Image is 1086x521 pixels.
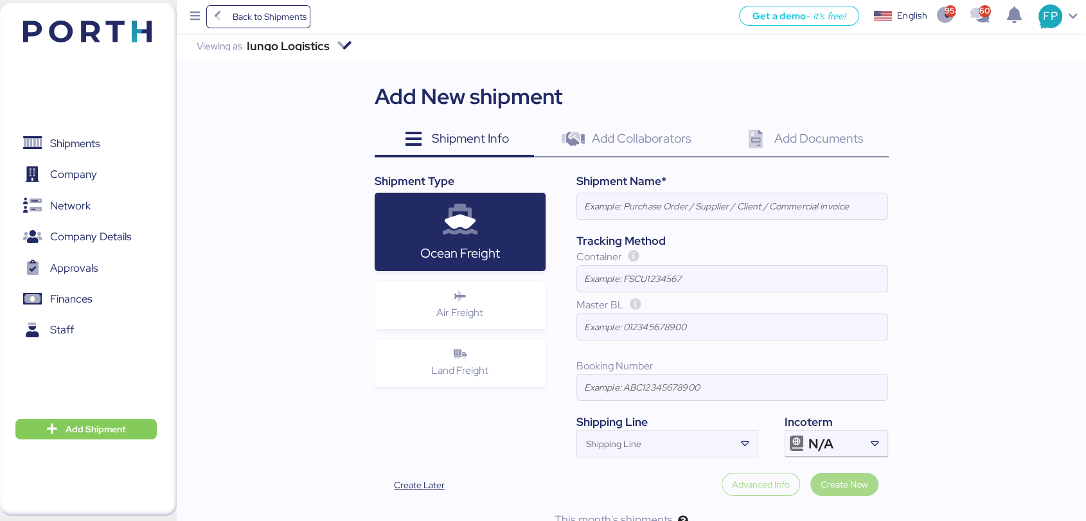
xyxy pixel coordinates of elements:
button: Add Shipment [15,419,157,439]
span: Add Collaborators [592,130,691,146]
span: Approvals [50,259,98,278]
div: Shipment Type [375,173,546,190]
span: Land Freight [431,364,488,377]
a: Network [8,191,157,220]
input: Example: Purchase Order / Supplier / Client / Commercial invoice [577,193,887,219]
span: Container [576,250,622,263]
span: Shipment Info [432,130,509,146]
input: Shipping Line [577,440,734,455]
a: Finances [8,285,157,314]
div: Incoterm [785,414,889,430]
a: Staff [8,315,157,345]
button: Create Now [810,473,878,496]
button: Menu [184,6,206,28]
div: Add New shipment [375,80,563,112]
span: Network [50,197,91,215]
a: Back to Shipments [206,5,311,28]
div: Tracking Method [576,233,888,249]
span: Create Now [821,477,868,492]
span: N/A [808,438,833,450]
div: Iungo Logistics [247,42,330,51]
span: Company Details [50,227,131,246]
a: Approvals [8,253,157,283]
span: Back to Shipments [232,9,306,24]
a: Shipments [8,128,157,158]
span: Finances [50,290,92,308]
span: Staff [50,321,74,339]
a: Company Details [8,222,157,252]
button: Advanced Info [722,473,800,496]
span: Advanced Info [732,477,790,492]
span: Ocean Freight [420,245,500,261]
span: Add Shipment [66,421,126,437]
span: Create Later [394,477,445,493]
span: Add Documents [774,130,863,146]
input: Example: ABC12345678900 [577,375,887,400]
span: Air Freight [436,306,483,319]
input: Example: 012345678900 [577,314,887,340]
div: Shipping Line [576,414,758,430]
span: Shipments [50,134,100,153]
input: Example: FSCU1234567 [577,266,887,292]
span: FP [1043,8,1057,24]
span: Master BL [576,298,624,312]
div: Viewing as [197,42,242,51]
span: Company [50,165,97,184]
div: Shipment Name* [576,173,888,190]
a: Company [8,160,157,190]
span: Booking Number [576,359,654,373]
button: Create Later [375,473,465,497]
div: English [897,9,927,22]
